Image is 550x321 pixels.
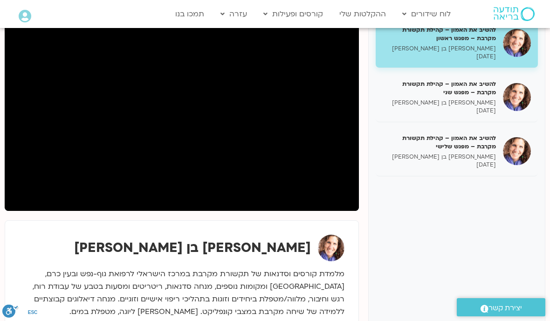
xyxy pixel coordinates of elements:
img: להשיב את האמון – קהילת תקשורת מקרבת – מפגש ראשון [503,29,531,57]
p: [PERSON_NAME] בן [PERSON_NAME] [383,45,496,53]
p: [PERSON_NAME] בן [PERSON_NAME] [383,153,496,161]
a: עזרה [216,5,252,23]
strong: [PERSON_NAME] בן [PERSON_NAME] [74,239,311,257]
h5: להשיב את האמון – קהילת תקשורת מקרבת – מפגש שלישי [383,134,496,151]
img: תודעה בריאה [494,7,535,21]
a: יצירת קשר [457,298,545,316]
p: מלמדת קורסים וסדנאות של תקשורת מקרבת במרכז הישראלי לרפואת גוף-נפש ובעין כרם, [GEOGRAPHIC_DATA] ומ... [19,268,344,318]
img: שאנייה כהן בן חיים [318,235,344,261]
p: [DATE] [383,107,496,115]
p: [DATE] [383,161,496,169]
a: תמכו בנו [171,5,209,23]
p: [DATE] [383,53,496,61]
span: יצירת קשר [488,302,522,314]
a: לוח שידורים [398,5,455,23]
img: להשיב את האמון – קהילת תקשורת מקרבת – מפגש שני [503,83,531,111]
a: קורסים ופעילות [259,5,328,23]
h5: להשיב את האמון – קהילת תקשורת מקרבת – מפגש שני [383,80,496,97]
a: ההקלטות שלי [335,5,391,23]
p: [PERSON_NAME] בן [PERSON_NAME] [383,99,496,107]
img: להשיב את האמון – קהילת תקשורת מקרבת – מפגש שלישי [503,137,531,165]
h5: להשיב את האמון – קהילת תקשורת מקרבת – מפגש ראשון [383,26,496,42]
